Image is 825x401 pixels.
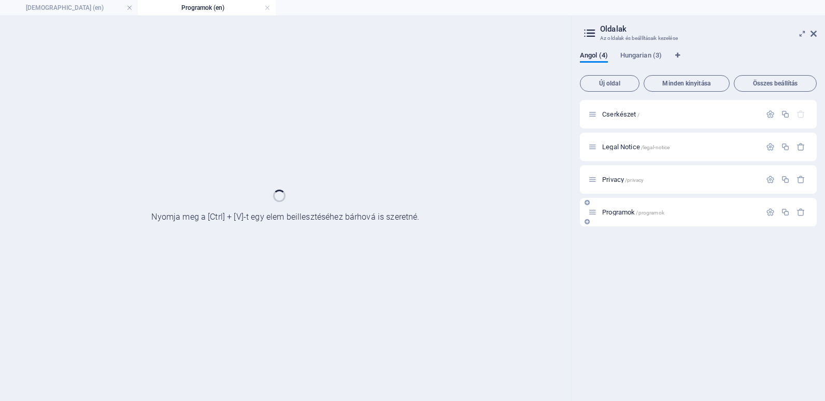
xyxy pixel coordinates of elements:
[734,75,817,92] button: Összes beállítás
[625,177,644,183] span: /privacy
[580,75,639,92] button: Új oldal
[599,144,761,150] div: Legal Notice/legal-notice
[620,49,662,64] span: Hungarian (3)
[781,175,790,184] div: Megkettőzés
[796,175,805,184] div: Eltávolítás
[602,208,664,216] span: Kattintson az oldal megnyitásához
[781,110,790,119] div: Megkettőzés
[580,51,817,71] div: Nyelv fülek
[585,80,635,87] span: Új oldal
[600,34,796,43] h3: Az oldalak és beállításaik kezelése
[766,142,775,151] div: Beállítások
[636,210,664,216] span: /programok
[766,208,775,217] div: Beállítások
[602,143,670,151] span: Kattintson az oldal megnyitásához
[648,80,725,87] span: Minden kinyitása
[796,142,805,151] div: Eltávolítás
[602,110,639,118] span: Kattintson az oldal megnyitásához
[641,145,670,150] span: /legal-notice
[738,80,812,87] span: Összes beállítás
[781,142,790,151] div: Megkettőzés
[600,24,817,34] h2: Oldalak
[644,75,730,92] button: Minden kinyitása
[599,209,761,216] div: Programok/programok
[766,175,775,184] div: Beállítások
[637,112,639,118] span: /
[766,110,775,119] div: Beállítások
[580,49,608,64] span: Angol (4)
[602,176,644,183] span: Kattintson az oldal megnyitásához
[796,110,805,119] div: A kezdőoldalt nem lehet törölni
[796,208,805,217] div: Eltávolítás
[781,208,790,217] div: Megkettőzés
[599,111,761,118] div: Cserkészet/
[138,2,276,13] h4: Programok (en)
[599,176,761,183] div: Privacy/privacy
